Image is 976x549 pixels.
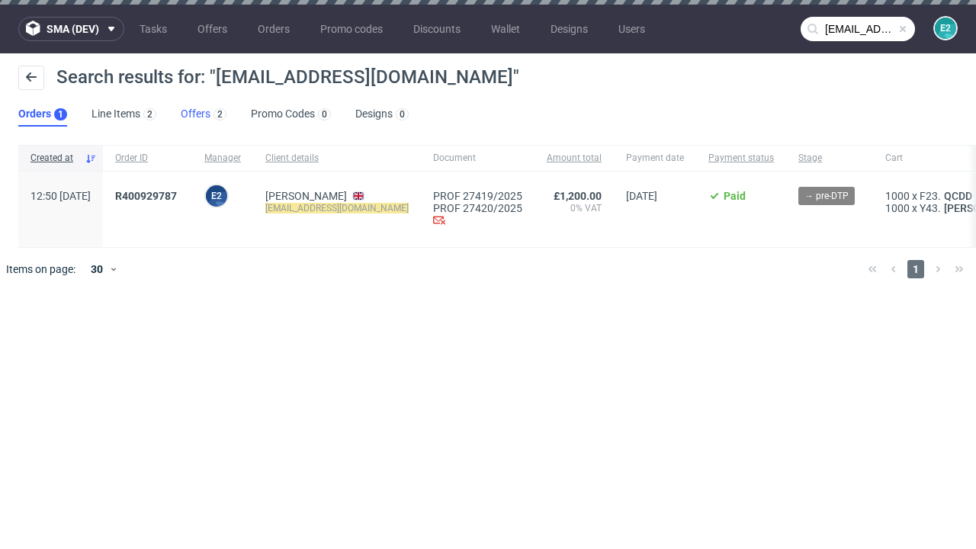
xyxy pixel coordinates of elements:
[804,189,849,203] span: → pre-DTP
[82,258,109,280] div: 30
[708,152,774,165] span: Payment status
[400,109,405,120] div: 0
[920,202,941,214] span: Y43.
[885,202,910,214] span: 1000
[433,190,522,202] a: PROF 27419/2025
[609,17,654,41] a: Users
[30,152,79,165] span: Created at
[249,17,299,41] a: Orders
[724,190,746,202] span: Paid
[30,190,91,202] span: 12:50 [DATE]
[115,152,180,165] span: Order ID
[482,17,529,41] a: Wallet
[130,17,176,41] a: Tasks
[554,190,602,202] span: £1,200.00
[404,17,470,41] a: Discounts
[147,109,152,120] div: 2
[265,203,409,213] mark: [EMAIL_ADDRESS][DOMAIN_NAME]
[6,262,75,277] span: Items on page:
[204,152,241,165] span: Manager
[47,24,99,34] span: sma (dev)
[311,17,392,41] a: Promo codes
[941,190,975,202] a: QCDD
[433,202,522,214] a: PROF 27420/2025
[265,190,347,202] a: [PERSON_NAME]
[907,260,924,278] span: 1
[18,17,124,41] button: sma (dev)
[920,190,941,202] span: F23.
[265,152,409,165] span: Client details
[181,102,226,127] a: Offers2
[322,109,327,120] div: 0
[188,17,236,41] a: Offers
[547,152,602,165] span: Amount total
[217,109,223,120] div: 2
[626,152,684,165] span: Payment date
[58,109,63,120] div: 1
[798,152,861,165] span: Stage
[355,102,409,127] a: Designs0
[206,185,227,207] figcaption: e2
[115,190,177,202] span: R400929787
[433,152,522,165] span: Document
[935,18,956,39] figcaption: e2
[18,102,67,127] a: Orders1
[91,102,156,127] a: Line Items2
[541,17,597,41] a: Designs
[885,190,910,202] span: 1000
[251,102,331,127] a: Promo Codes0
[547,202,602,214] span: 0% VAT
[626,190,657,202] span: [DATE]
[56,66,519,88] span: Search results for: "[EMAIL_ADDRESS][DOMAIN_NAME]"
[115,190,180,202] a: R400929787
